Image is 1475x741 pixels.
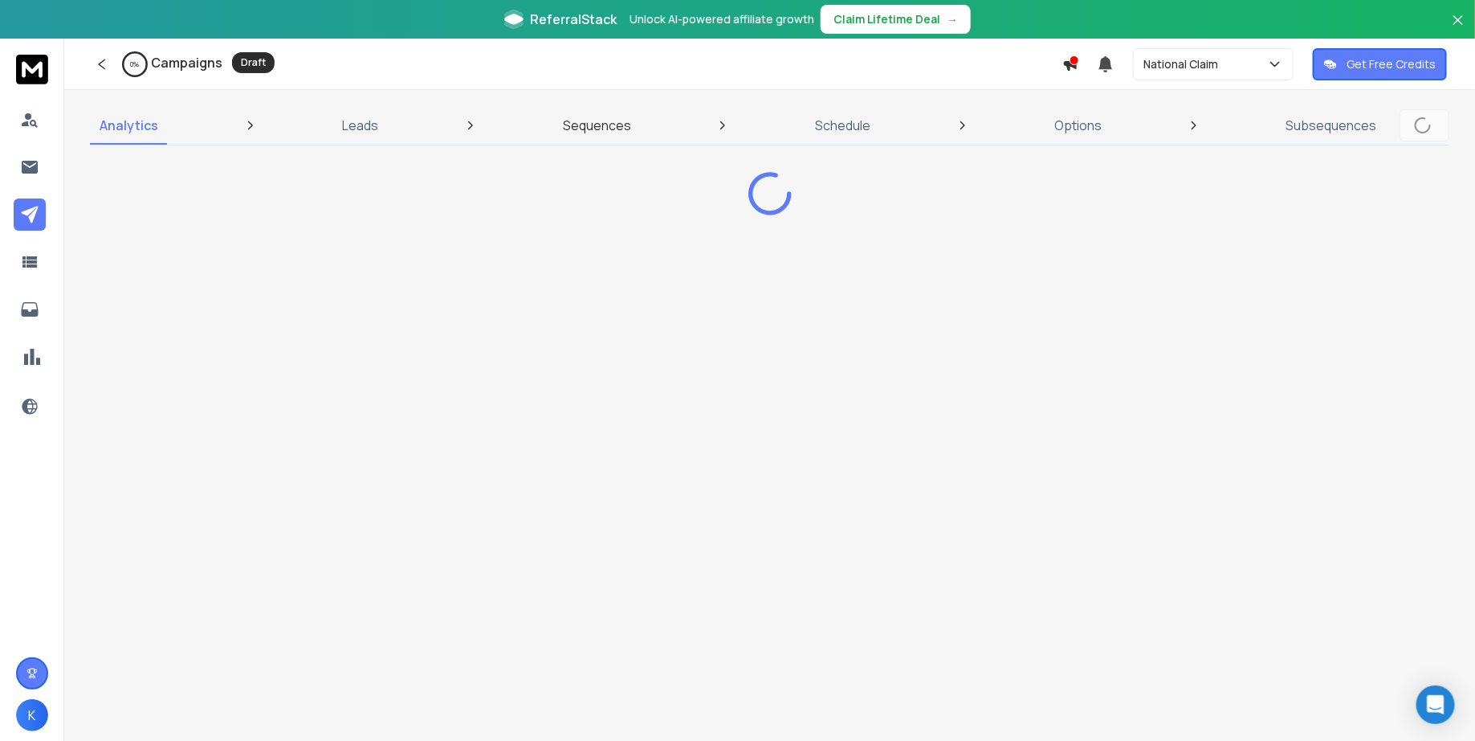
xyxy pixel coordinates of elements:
p: Options [1055,116,1102,135]
a: Options [1045,106,1112,145]
button: K [16,699,48,731]
p: Get Free Credits [1347,56,1436,72]
a: Leads [332,106,388,145]
p: National Claim [1143,56,1224,72]
p: 0 % [131,59,140,69]
div: Draft [232,52,275,73]
a: Subsequences [1277,106,1387,145]
p: Sequences [563,116,631,135]
button: Get Free Credits [1313,48,1447,80]
p: Subsequences [1286,116,1377,135]
a: Analytics [90,106,168,145]
p: Schedule [815,116,870,135]
button: Claim Lifetime Deal→ [821,5,971,34]
span: → [947,11,958,27]
div: Open Intercom Messenger [1416,686,1455,724]
span: ReferralStack [530,10,617,29]
p: Unlock AI-powered affiliate growth [630,11,814,27]
a: Sequences [553,106,641,145]
p: Analytics [100,116,158,135]
button: Close banner [1448,10,1469,48]
h1: Campaigns [151,53,222,72]
a: Schedule [805,106,880,145]
p: Leads [342,116,378,135]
